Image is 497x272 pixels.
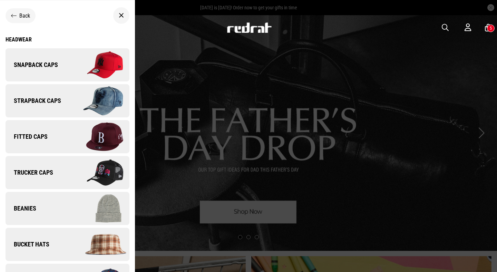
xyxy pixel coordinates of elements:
span: Trucker Caps [6,168,53,177]
span: Beanies [6,204,36,213]
img: Company [67,119,129,154]
img: Company [67,155,129,190]
span: Fitted Caps [6,133,48,141]
a: Headwear [6,36,129,43]
a: Snapback Caps Company [6,48,129,81]
a: Bucket Hats Company [6,228,129,261]
span: Bucket Hats [6,240,49,249]
a: Beanies Company [6,192,129,225]
span: Snapback Caps [6,61,58,69]
span: Strapback Caps [6,97,61,105]
a: Trucker Caps Company [6,156,129,189]
a: 5 [485,24,491,31]
a: Fitted Caps Company [6,120,129,153]
button: Open LiveChat chat widget [6,3,26,23]
span: Back [19,12,30,19]
img: Company [67,48,129,82]
img: Redrat logo [226,22,272,33]
div: 5 [490,26,492,31]
img: Company [67,84,129,118]
img: Company [67,191,129,226]
img: Company [67,227,129,262]
a: Strapback Caps Company [6,84,129,117]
